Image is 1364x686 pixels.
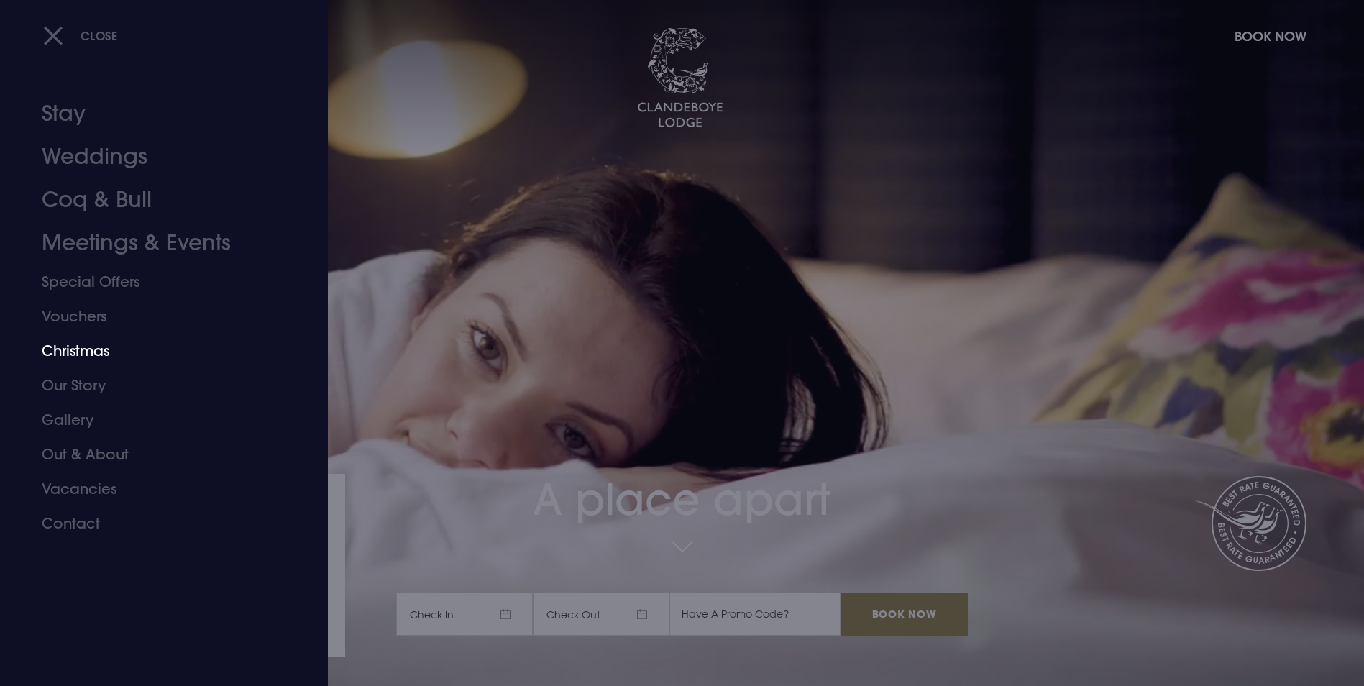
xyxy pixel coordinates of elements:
[42,472,269,506] a: Vacancies
[81,28,118,43] span: Close
[42,221,269,265] a: Meetings & Events
[42,265,269,299] a: Special Offers
[42,299,269,334] a: Vouchers
[43,21,118,50] button: Close
[42,368,269,403] a: Our Story
[42,334,269,368] a: Christmas
[42,135,269,178] a: Weddings
[42,403,269,437] a: Gallery
[42,437,269,472] a: Out & About
[42,92,269,135] a: Stay
[42,506,269,541] a: Contact
[42,178,269,221] a: Coq & Bull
